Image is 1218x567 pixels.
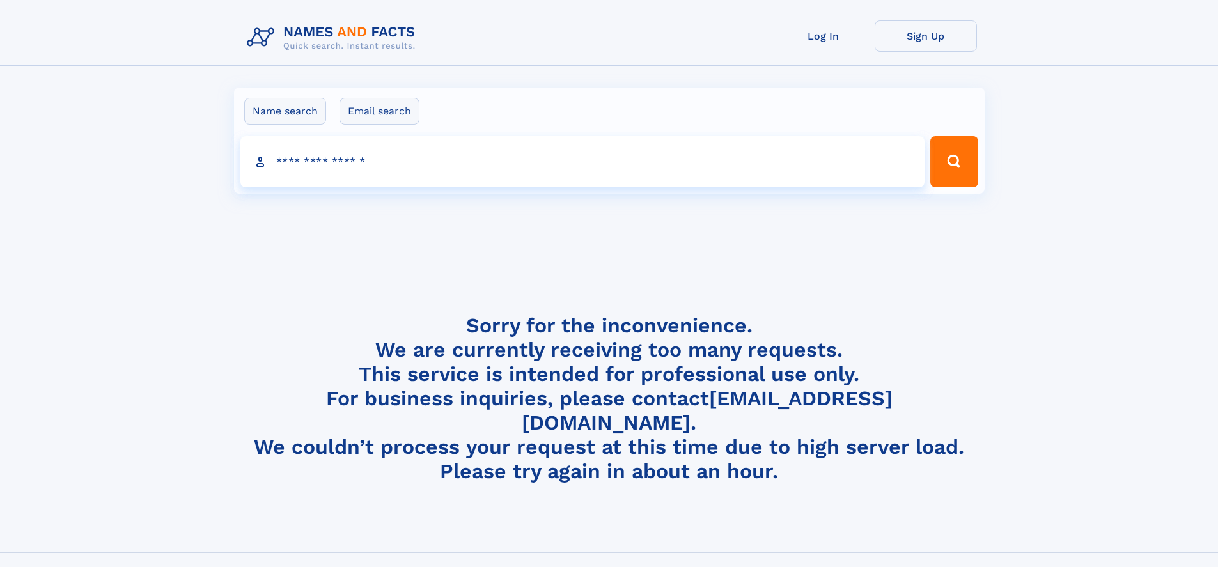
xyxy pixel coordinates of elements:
[242,20,426,55] img: Logo Names and Facts
[522,386,893,435] a: [EMAIL_ADDRESS][DOMAIN_NAME]
[875,20,977,52] a: Sign Up
[930,136,978,187] button: Search Button
[340,98,419,125] label: Email search
[240,136,925,187] input: search input
[242,313,977,484] h4: Sorry for the inconvenience. We are currently receiving too many requests. This service is intend...
[772,20,875,52] a: Log In
[244,98,326,125] label: Name search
